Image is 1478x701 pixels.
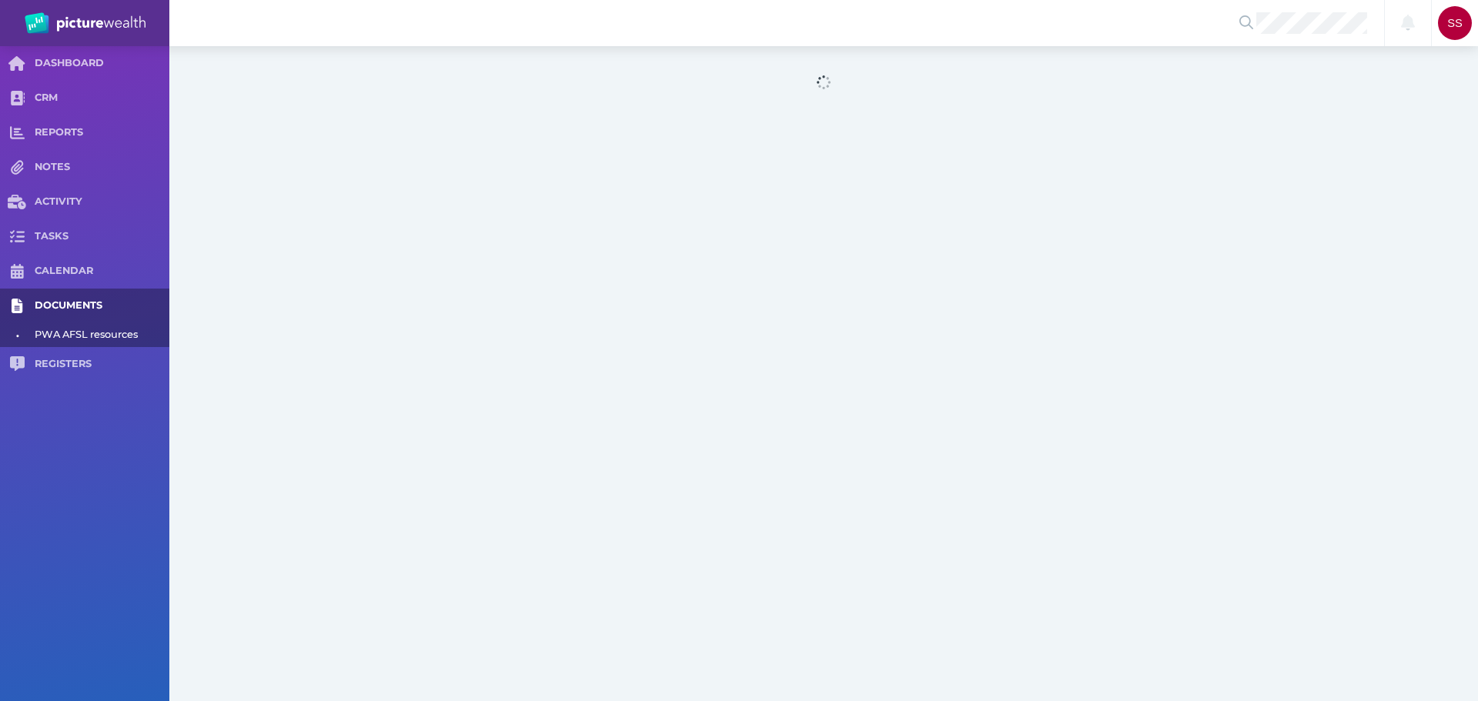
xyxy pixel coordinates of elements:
span: ACTIVITY [35,195,169,209]
span: NOTES [35,161,169,174]
span: DASHBOARD [35,57,169,70]
span: SS [1447,17,1463,29]
div: Shelby Slender [1438,6,1472,40]
span: REPORTS [35,126,169,139]
span: PWA AFSL resources [35,323,164,347]
span: REGISTERS [35,358,169,371]
span: CALENDAR [35,265,169,278]
img: PW [25,12,145,34]
span: TASKS [35,230,169,243]
span: DOCUMENTS [35,299,169,312]
span: CRM [35,92,169,105]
